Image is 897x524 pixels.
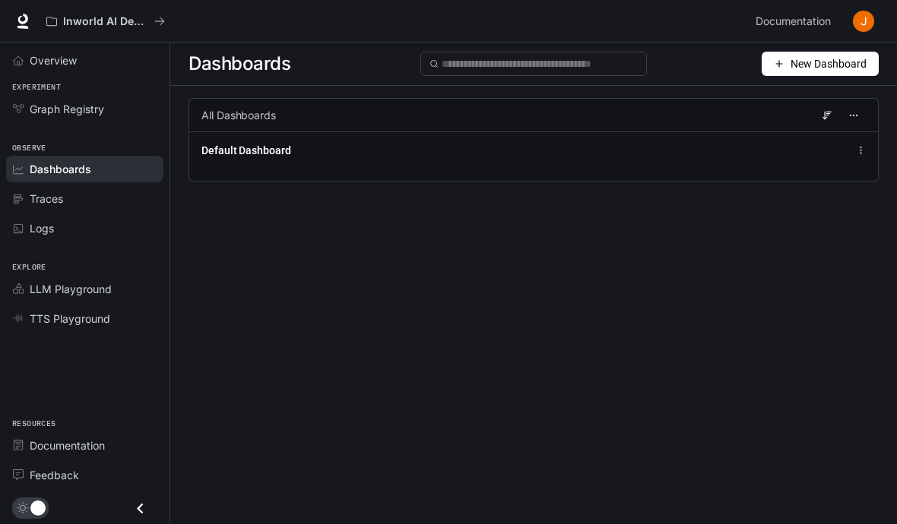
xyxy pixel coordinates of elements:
[30,437,105,453] span: Documentation
[30,191,63,207] span: Traces
[30,499,46,516] span: Dark mode toggle
[123,493,157,524] button: Close drawer
[6,305,163,332] a: TTS Playground
[791,55,867,72] span: New Dashboard
[6,96,163,122] a: Graph Registry
[30,101,104,117] span: Graph Registry
[6,156,163,182] a: Dashboards
[30,311,110,327] span: TTS Playground
[30,281,112,297] span: LLM Playground
[189,49,290,79] span: Dashboards
[756,12,831,31] span: Documentation
[30,220,54,236] span: Logs
[30,52,77,68] span: Overview
[6,47,163,74] a: Overview
[201,143,291,158] a: Default Dashboard
[30,161,91,177] span: Dashboards
[40,6,172,36] button: All workspaces
[750,6,842,36] a: Documentation
[201,108,276,123] span: All Dashboards
[762,52,879,76] button: New Dashboard
[6,462,163,488] a: Feedback
[30,467,79,483] span: Feedback
[848,6,879,36] button: User avatar
[63,15,148,28] p: Inworld AI Demos
[6,276,163,302] a: LLM Playground
[6,432,163,459] a: Documentation
[853,11,874,32] img: User avatar
[6,185,163,212] a: Traces
[6,215,163,241] a: Logs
